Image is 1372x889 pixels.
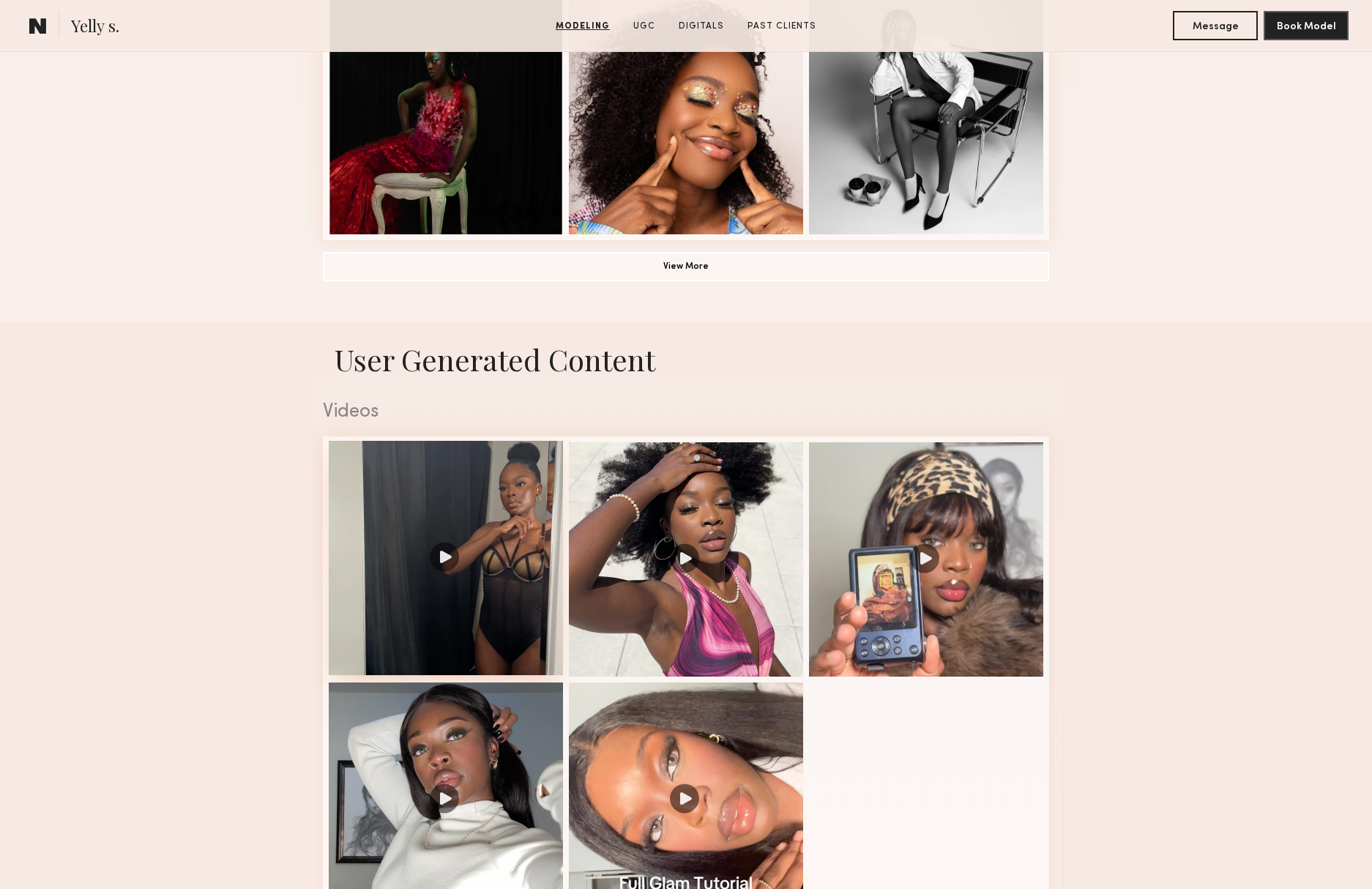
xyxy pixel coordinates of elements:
[323,403,1049,422] div: Videos
[627,20,661,33] a: UGC
[323,252,1049,281] button: View More
[1173,11,1258,40] button: Message
[71,15,119,40] span: Yelly s.
[550,20,616,33] a: Modeling
[742,20,822,33] a: Past Clients
[311,340,1061,379] h1: User Generated Content
[1264,11,1349,40] button: Book Model
[673,20,730,33] a: Digitals
[1264,19,1349,31] a: Book Model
